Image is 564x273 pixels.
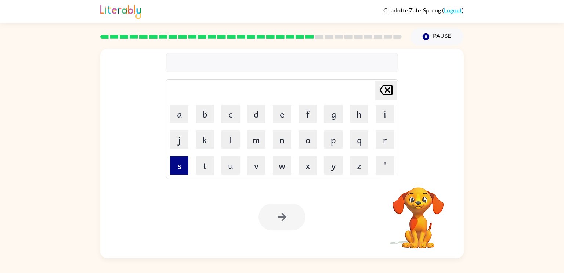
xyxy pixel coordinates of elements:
button: v [247,156,265,175]
div: ( ) [383,7,464,14]
button: Pause [411,28,464,45]
button: k [196,130,214,149]
button: j [170,130,188,149]
img: Literably [100,3,141,19]
button: f [299,105,317,123]
button: e [273,105,291,123]
a: Logout [444,7,462,14]
button: m [247,130,265,149]
button: l [221,130,240,149]
button: b [196,105,214,123]
span: Charlotte Zate-Sprung [383,7,442,14]
button: r [376,130,394,149]
button: s [170,156,188,175]
button: h [350,105,368,123]
button: w [273,156,291,175]
button: x [299,156,317,175]
button: q [350,130,368,149]
button: d [247,105,265,123]
button: u [221,156,240,175]
button: i [376,105,394,123]
button: c [221,105,240,123]
button: o [299,130,317,149]
button: y [324,156,343,175]
button: p [324,130,343,149]
button: a [170,105,188,123]
button: t [196,156,214,175]
button: ' [376,156,394,175]
button: g [324,105,343,123]
video: Your browser must support playing .mp4 files to use Literably. Please try using another browser. [382,176,455,249]
button: z [350,156,368,175]
button: n [273,130,291,149]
